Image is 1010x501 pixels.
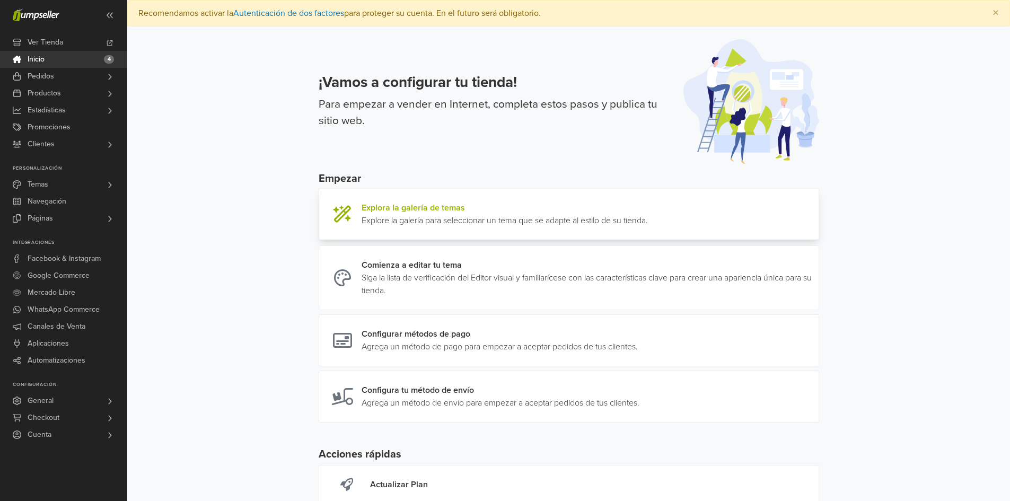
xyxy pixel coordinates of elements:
a: Autenticación de dos factores [233,8,344,19]
span: Aplicaciones [28,335,69,352]
span: Facebook & Instagram [28,250,101,267]
span: 4 [104,55,114,64]
img: onboarding-illustration-afe561586f57c9d3ab25.svg [683,39,819,164]
span: Checkout [28,409,59,426]
span: WhatsApp Commerce [28,301,100,318]
p: Integraciones [13,240,127,246]
p: Para empezar a vender en Internet, completa estos pasos y publica tu sitio web. [319,96,671,129]
span: Inicio [28,51,45,68]
h5: Empezar [319,172,819,185]
span: Navegación [28,193,66,210]
span: Pedidos [28,68,54,85]
span: Cuenta [28,426,51,443]
span: Mercado Libre [28,284,75,301]
div: Actualizar Plan [370,478,428,491]
p: Configuración [13,382,127,388]
span: Google Commerce [28,267,90,284]
span: Clientes [28,136,55,153]
span: Productos [28,85,61,102]
p: Personalización [13,165,127,172]
span: Temas [28,176,48,193]
span: Ver Tienda [28,34,63,51]
span: Páginas [28,210,53,227]
span: Estadísticas [28,102,66,119]
h5: Acciones rápidas [319,448,819,461]
span: Canales de Venta [28,318,85,335]
button: Close [982,1,1009,26]
span: General [28,392,54,409]
h3: ¡Vamos a configurar tu tienda! [319,74,671,92]
span: Promociones [28,119,71,136]
span: Automatizaciones [28,352,85,369]
span: × [993,5,999,21]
